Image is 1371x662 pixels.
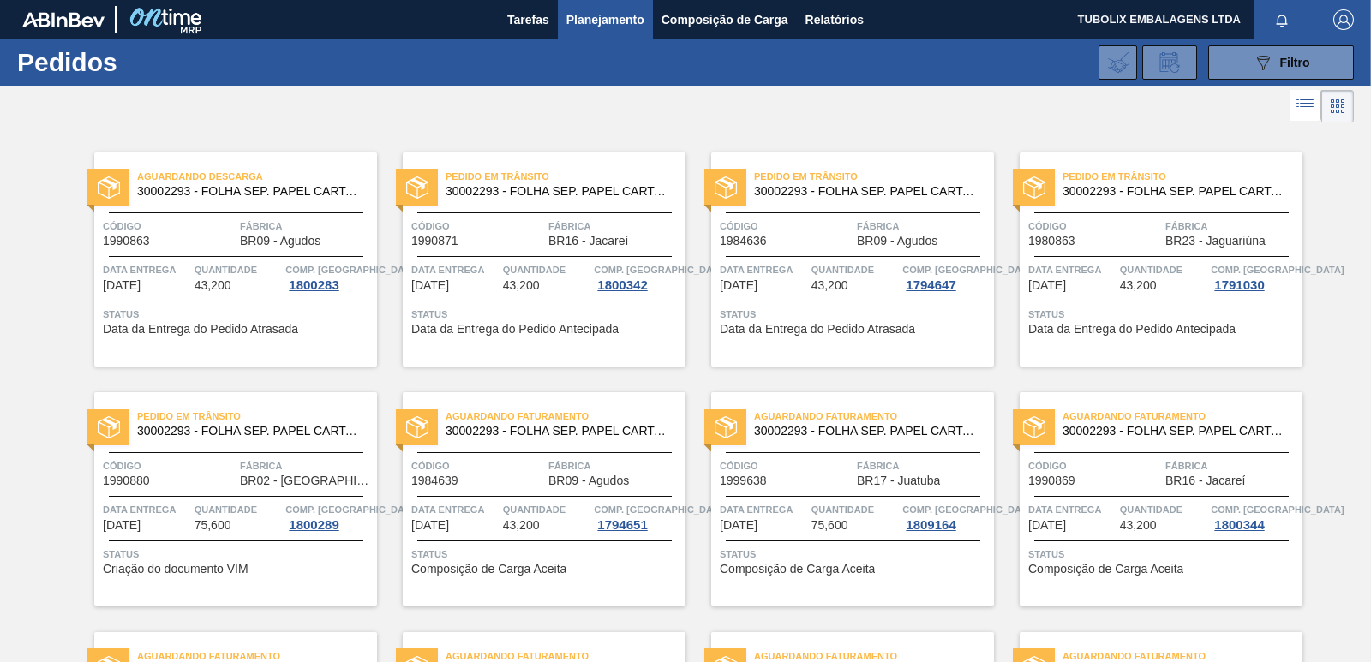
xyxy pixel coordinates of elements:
[103,279,141,292] span: 22/08/2025
[17,52,266,72] h1: Pedidos
[1028,306,1298,323] span: Status
[406,176,428,199] img: status
[103,546,373,563] span: Status
[377,392,685,606] a: statusAguardando Faturamento30002293 - FOLHA SEP. PAPEL CARTAO 1200x1000M 350gCódigo1984639Fábric...
[1028,218,1161,235] span: Código
[754,168,994,185] span: Pedido em Trânsito
[685,152,994,367] a: statusPedido em Trânsito30002293 - FOLHA SEP. PAPEL CARTAO 1200x1000M 350gCódigo1984636FábricaBR0...
[103,457,236,474] span: Código
[994,152,1302,367] a: statusPedido em Trânsito30002293 - FOLHA SEP. PAPEL CARTAO 1200x1000M 350gCódigo1980863FábricaBR2...
[137,408,377,425] span: Pedido em Trânsito
[902,261,1035,278] span: Comp. Carga
[285,278,342,292] div: 1800283
[195,519,231,532] span: 75,600
[994,392,1302,606] a: statusAguardando Faturamento30002293 - FOLHA SEP. PAPEL CARTAO 1200x1000M 350gCódigo1990869Fábric...
[548,235,628,248] span: BR16 - Jacareí
[411,501,499,518] span: Data entrega
[902,278,959,292] div: 1794647
[1142,45,1197,80] div: Solicitação de Revisão de Pedidos
[1028,474,1075,487] span: 1990869
[1028,563,1183,576] span: Composição de Carga Aceita
[857,457,990,474] span: Fábrica
[594,501,681,532] a: Comp. [GEOGRAPHIC_DATA]1794651
[22,12,105,27] img: TNhmsLtSVTkK8tSr43FrP2fwEKptu5GPRR3wAAAABJRU5ErkJggg==
[1063,408,1302,425] span: Aguardando Faturamento
[566,9,644,30] span: Planejamento
[411,261,499,278] span: Data entrega
[720,546,990,563] span: Status
[1028,519,1066,532] span: 27/08/2025
[720,474,767,487] span: 1999638
[285,261,373,292] a: Comp. [GEOGRAPHIC_DATA]1800283
[103,501,190,518] span: Data entrega
[720,261,807,278] span: Data entrega
[195,279,231,292] span: 43,200
[1120,261,1207,278] span: Quantidade
[98,176,120,199] img: status
[137,425,363,438] span: 30002293 - FOLHA SEP. PAPEL CARTAO 1200x1000M 350g
[446,425,672,438] span: 30002293 - FOLHA SEP. PAPEL CARTAO 1200x1000M 350g
[411,519,449,532] span: 26/08/2025
[69,152,377,367] a: statusAguardando Descarga30002293 - FOLHA SEP. PAPEL CARTAO 1200x1000M 350gCódigo1990863FábricaBR...
[811,261,899,278] span: Quantidade
[594,261,727,278] span: Comp. Carga
[1028,279,1066,292] span: 24/08/2025
[720,235,767,248] span: 1984636
[720,501,807,518] span: Data entrega
[103,235,150,248] span: 1990863
[594,501,727,518] span: Comp. Carga
[137,168,377,185] span: Aguardando Descarga
[103,218,236,235] span: Código
[902,261,990,292] a: Comp. [GEOGRAPHIC_DATA]1794647
[1165,235,1266,248] span: BR23 - Jaguariúna
[1120,501,1207,518] span: Quantidade
[1280,56,1310,69] span: Filtro
[1023,176,1045,199] img: status
[720,519,757,532] span: 27/08/2025
[103,306,373,323] span: Status
[411,235,458,248] span: 1990871
[411,279,449,292] span: 23/08/2025
[411,457,544,474] span: Código
[1333,9,1354,30] img: Logout
[98,416,120,438] img: status
[1211,278,1267,292] div: 1791030
[240,218,373,235] span: Fábrica
[1211,261,1298,292] a: Comp. [GEOGRAPHIC_DATA]1791030
[594,278,650,292] div: 1800342
[195,261,282,278] span: Quantidade
[103,323,298,336] span: Data da Entrega do Pedido Atrasada
[720,306,990,323] span: Status
[503,519,540,532] span: 43,200
[285,518,342,532] div: 1800289
[1290,90,1321,122] div: Visão em Lista
[446,168,685,185] span: Pedido em Trânsito
[1028,501,1116,518] span: Data entrega
[720,323,915,336] span: Data da Entrega do Pedido Atrasada
[377,152,685,367] a: statusPedido em Trânsito30002293 - FOLHA SEP. PAPEL CARTAO 1200x1000M 350gCódigo1990871FábricaBR1...
[1028,323,1236,336] span: Data da Entrega do Pedido Antecipada
[411,218,544,235] span: Código
[240,457,373,474] span: Fábrica
[195,501,282,518] span: Quantidade
[685,392,994,606] a: statusAguardando Faturamento30002293 - FOLHA SEP. PAPEL CARTAO 1200x1000M 350gCódigo1999638Fábric...
[446,408,685,425] span: Aguardando Faturamento
[1120,279,1157,292] span: 43,200
[594,261,681,292] a: Comp. [GEOGRAPHIC_DATA]1800342
[503,501,590,518] span: Quantidade
[137,185,363,198] span: 30002293 - FOLHA SEP. PAPEL CARTAO 1200x1000M 350g
[103,563,248,576] span: Criação do documento VIM
[857,474,940,487] span: BR17 - Juatuba
[103,519,141,532] span: 25/08/2025
[503,261,590,278] span: Quantidade
[1120,519,1157,532] span: 43,200
[1211,501,1344,518] span: Comp. Carga
[720,218,853,235] span: Código
[1028,235,1075,248] span: 1980863
[1211,261,1344,278] span: Comp. Carga
[902,501,1035,518] span: Comp. Carga
[754,425,980,438] span: 30002293 - FOLHA SEP. PAPEL CARTAO 1200x1000M 350g
[1165,457,1298,474] span: Fábrica
[902,501,990,532] a: Comp. [GEOGRAPHIC_DATA]1809164
[548,218,681,235] span: Fábrica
